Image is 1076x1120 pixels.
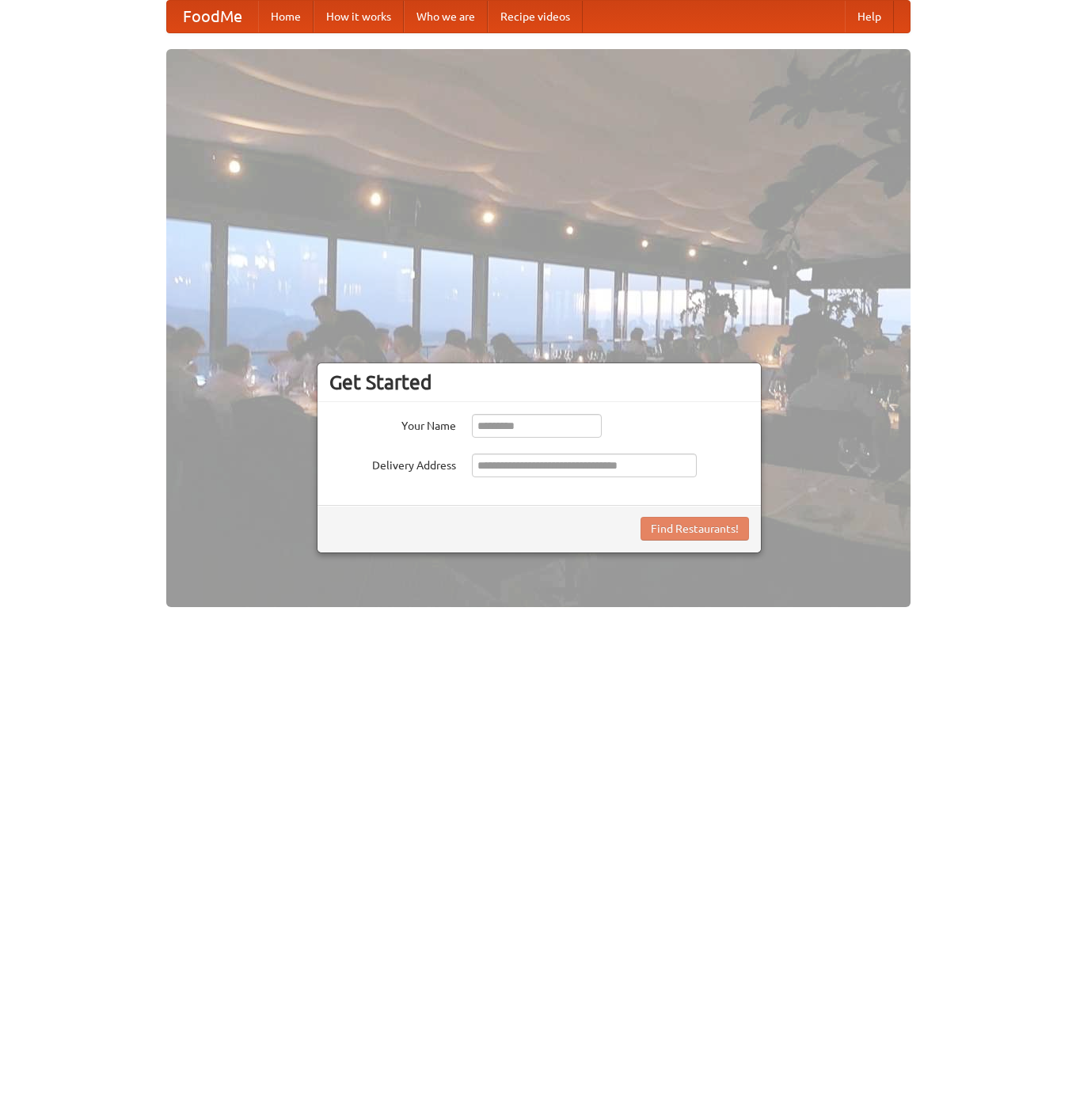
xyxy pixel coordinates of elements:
[845,1,894,32] a: Help
[404,1,488,32] a: Who we are
[488,1,583,32] a: Recipe videos
[314,1,404,32] a: How it works
[167,1,258,32] a: FoodMe
[258,1,314,32] a: Home
[329,370,749,394] h3: Get Started
[641,517,749,541] button: Find Restaurants!
[329,454,456,473] label: Delivery Address
[329,414,456,434] label: Your Name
